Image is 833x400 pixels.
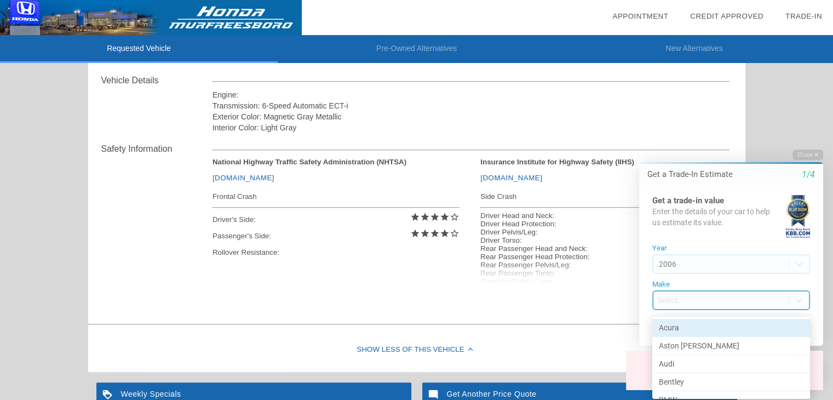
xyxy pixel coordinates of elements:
[101,142,212,156] div: Safety Information
[410,212,420,222] i: star
[430,228,440,238] i: star
[212,212,459,228] div: Driver's Side:
[450,228,459,238] i: star_border
[480,190,727,203] div: Side Crash
[420,212,430,222] i: star
[212,122,730,133] div: Interior Color: Light Gray
[440,228,450,238] i: star
[440,212,450,222] i: star
[480,228,537,236] div: Driver Pelvis/Leg:
[555,35,833,63] li: New Alternatives
[480,220,556,228] div: Driver Head Protection:
[212,284,730,311] div: View full details
[212,100,730,111] div: Transmission: 6-Speed Automatic ECT-i
[480,236,521,244] div: Driver Torso:
[212,228,459,244] div: Passenger's Side:
[212,244,459,261] div: Rollover Resistance:
[480,212,554,220] div: Driver Head and Neck:
[212,190,459,203] div: Frontal Crash
[36,252,194,270] div: BMW
[690,12,763,20] a: Credit Approved
[480,261,571,269] div: Rear Passenger Pelvis/Leg:
[785,12,822,20] a: Trade-In
[101,74,212,87] div: Vehicle Details
[212,158,406,166] strong: National Highway Traffic Safety Administration (NHTSA)
[480,244,588,253] div: Rear Passenger Head and Neck:
[480,253,589,261] div: Rear Passenger Head Protection:
[420,228,430,238] i: star
[212,89,730,100] div: Engine:
[612,12,668,20] a: Appointment
[480,158,634,166] strong: Insurance Institute for Highway Safety (IIHS)
[480,174,542,182] a: [DOMAIN_NAME]
[616,140,833,400] iframe: Chat Assistance
[410,228,420,238] i: star
[430,212,440,222] i: star
[278,35,555,63] li: Pre-Owned Alternatives
[212,111,730,122] div: Exterior Color: Magnetic Gray Metallic
[88,328,745,372] div: Show Less of this Vehicle
[450,212,459,222] i: star_border
[212,174,274,182] a: [DOMAIN_NAME]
